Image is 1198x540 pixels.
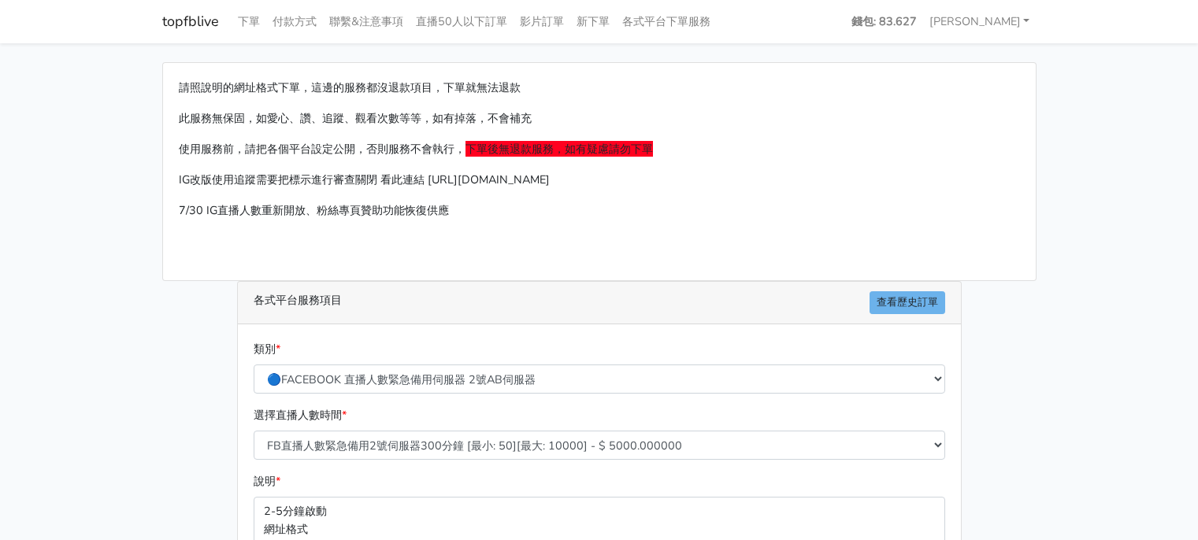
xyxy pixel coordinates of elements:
a: [PERSON_NAME] [923,6,1037,37]
a: 下單 [232,6,266,37]
a: 查看歷史訂單 [870,291,945,314]
label: 選擇直播人數時間 [254,406,347,424]
span: 下單後無退款服務，如有疑慮請勿下單 [465,141,653,157]
label: 類別 [254,340,280,358]
a: topfblive [162,6,219,37]
a: 直播50人以下訂單 [410,6,514,37]
a: 各式平台下單服務 [616,6,717,37]
p: 請照說明的網址格式下單，這邊的服務都沒退款項目，下單就無法退款 [179,79,1020,97]
a: 新下單 [570,6,616,37]
p: 此服務無保固，如愛心、讚、追蹤、觀看次數等等，如有掉落，不會補充 [179,109,1020,128]
a: 聯繫&注意事項 [323,6,410,37]
label: 說明 [254,472,280,490]
a: 影片訂單 [514,6,570,37]
p: 7/30 IG直播人數重新開放、粉絲專頁贊助功能恢復供應 [179,202,1020,220]
p: IG改版使用追蹤需要把標示進行審查關閉 看此連結 [URL][DOMAIN_NAME] [179,171,1020,189]
p: 使用服務前，請把各個平台設定公開，否則服務不會執行， [179,140,1020,158]
a: 錢包: 83.627 [845,6,923,37]
strong: 錢包: 83.627 [851,13,917,29]
a: 付款方式 [266,6,323,37]
div: 各式平台服務項目 [238,282,961,324]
